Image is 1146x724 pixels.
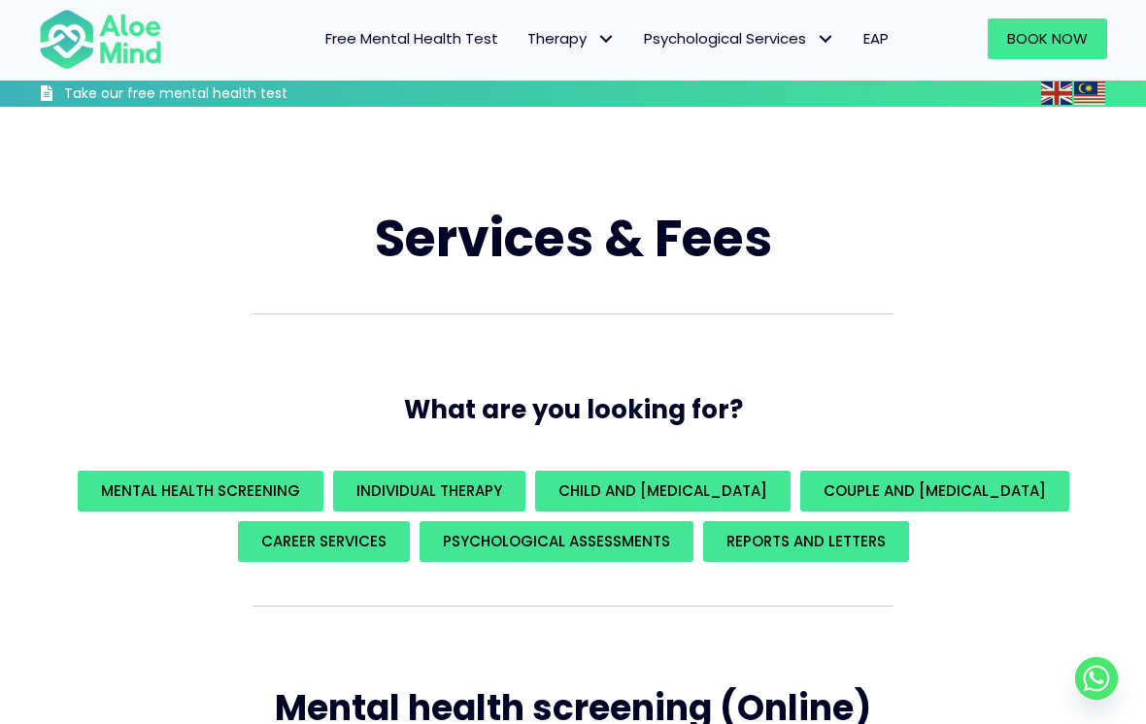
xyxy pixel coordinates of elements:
img: ms [1074,82,1105,105]
span: What are you looking for? [404,392,743,427]
a: Child and [MEDICAL_DATA] [535,471,791,511]
a: REPORTS AND LETTERS [703,521,909,562]
img: Aloe mind Logo [39,8,162,70]
span: Child and [MEDICAL_DATA] [558,480,767,501]
span: Free Mental Health Test [325,28,498,49]
span: REPORTS AND LETTERS [726,531,886,551]
span: Psychological Services: submenu [811,25,839,53]
div: What are you looking for? [39,466,1107,567]
span: Book Now [1007,28,1088,49]
span: EAP [863,28,889,49]
a: English [1041,82,1074,104]
a: Psychological assessments [420,521,693,562]
a: Psychological ServicesPsychological Services: submenu [629,18,849,59]
h3: Take our free mental health test [64,84,372,104]
a: Book Now [988,18,1107,59]
a: Malay [1074,82,1107,104]
span: Psychological Services [644,28,834,49]
a: Mental Health Screening [78,471,323,511]
span: Individual Therapy [356,480,502,501]
span: Mental Health Screening [101,480,300,501]
span: Career Services [261,531,387,551]
nav: Menu [182,18,903,59]
span: Therapy [527,28,615,49]
span: Services & Fees [375,203,772,274]
a: Free Mental Health Test [311,18,513,59]
span: Psychological assessments [443,531,670,551]
a: Couple and [MEDICAL_DATA] [800,471,1069,511]
a: Career Services [238,521,410,562]
a: Whatsapp [1075,657,1118,700]
a: EAP [849,18,903,59]
span: Therapy: submenu [591,25,620,53]
a: Take our free mental health test [39,84,372,107]
a: TherapyTherapy: submenu [513,18,629,59]
a: Individual Therapy [333,471,525,511]
span: Couple and [MEDICAL_DATA] [824,480,1046,501]
img: en [1041,82,1072,105]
